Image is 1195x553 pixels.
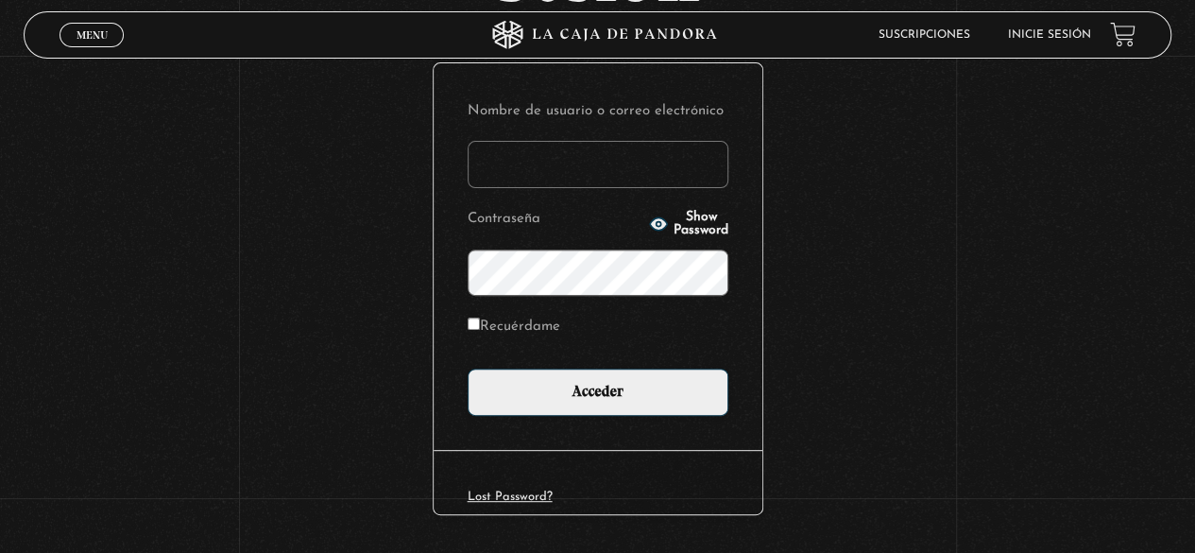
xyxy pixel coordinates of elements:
[70,44,114,58] span: Cerrar
[649,211,728,237] button: Show Password
[468,97,728,127] label: Nombre de usuario o correo electrónico
[468,491,553,503] a: Lost Password?
[674,211,728,237] span: Show Password
[468,318,480,330] input: Recuérdame
[1110,22,1135,47] a: View your shopping cart
[468,313,560,342] label: Recuérdame
[77,29,108,41] span: Menu
[468,205,644,234] label: Contraseña
[468,369,728,416] input: Acceder
[1008,29,1091,41] a: Inicie sesión
[879,29,970,41] a: Suscripciones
